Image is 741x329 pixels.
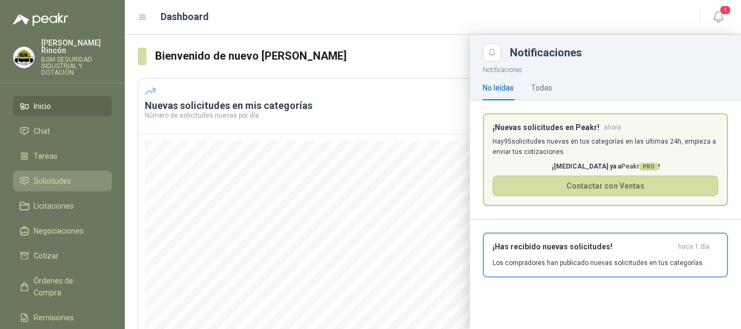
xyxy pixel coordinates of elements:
[41,56,112,76] p: BGM SEGURIDAD INDUSTRIAL Y DOTACIÓN
[493,176,718,196] button: Contactar con Ventas
[493,162,718,172] p: ¡[MEDICAL_DATA] ya a !
[493,137,718,157] p: Hay 95 solicitudes nuevas en tus categorías en las ultimas 24h, empieza a enviar tus cotizaciones
[34,200,74,212] span: Licitaciones
[13,13,68,26] img: Logo peakr
[34,150,58,162] span: Tareas
[13,196,112,216] a: Licitaciones
[13,246,112,266] a: Cotizar
[483,82,514,94] div: No leídas
[510,47,728,58] div: Notificaciones
[14,47,34,68] img: Company Logo
[34,100,51,112] span: Inicio
[604,123,621,132] span: ahora
[493,258,704,268] p: Los compradores han publicado nuevas solicitudes en tus categorías.
[13,221,112,241] a: Negociaciones
[640,163,658,171] span: PRO
[13,96,112,117] a: Inicio
[13,146,112,166] a: Tareas
[493,123,599,132] h3: ¡Nuevas solicitudes en Peakr!
[34,250,59,262] span: Cotizar
[719,5,731,15] span: 1
[493,242,674,251] h3: ¡Has recibido nuevas solicitudes!
[161,9,209,24] h1: Dashboard
[13,171,112,191] a: Solicitudes
[13,121,112,141] a: Chat
[34,175,71,187] span: Solicitudes
[483,43,501,62] button: Close
[34,225,84,237] span: Negociaciones
[708,8,728,27] button: 1
[483,233,728,278] button: ¡Has recibido nuevas solicitudes!hace 1 día Los compradores han publicado nuevas solicitudes en t...
[34,275,101,299] span: Órdenes de Compra
[13,307,112,328] a: Remisiones
[470,62,741,75] p: Notificaciones
[34,312,74,324] span: Remisiones
[34,125,50,137] span: Chat
[531,82,552,94] div: Todas
[41,39,112,54] p: [PERSON_NAME] Rincón
[678,242,710,251] span: hace 1 día
[621,163,658,170] span: Peakr
[13,270,112,303] a: Órdenes de Compra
